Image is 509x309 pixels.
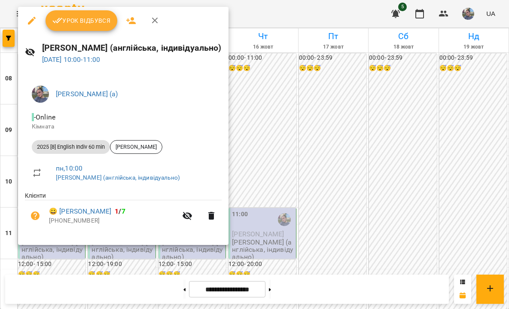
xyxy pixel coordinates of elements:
[42,55,101,64] a: [DATE] 10:00-11:00
[122,207,125,215] span: 7
[110,143,162,151] span: [PERSON_NAME]
[56,90,118,98] a: [PERSON_NAME] (а)
[25,205,46,226] button: Візит ще не сплачено. Додати оплату?
[42,41,222,55] h6: [PERSON_NAME] (англійська, індивідуально)
[110,140,162,154] div: [PERSON_NAME]
[115,207,125,215] b: /
[115,207,119,215] span: 1
[56,164,82,172] a: пн , 10:00
[25,191,222,234] ul: Клієнти
[32,122,215,131] p: Кімната
[32,113,57,121] span: - Online
[52,15,111,26] span: Урок відбувся
[49,206,111,217] a: 😀 [PERSON_NAME]
[56,174,180,181] a: [PERSON_NAME] (англійська, індивідуально)
[32,86,49,103] img: 12e81ef5014e817b1a9089eb975a08d3.jpeg
[32,143,110,151] span: 2025 [8] English Indiv 60 min
[46,10,118,31] button: Урок відбувся
[49,217,177,225] p: [PHONE_NUMBER]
